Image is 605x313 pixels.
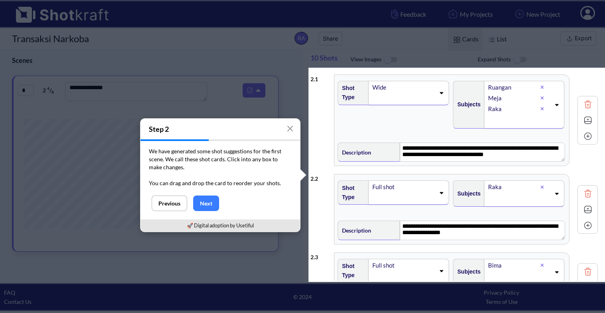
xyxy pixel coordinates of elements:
[149,147,292,171] p: We have generated some shot suggestions for the first scene. We call these shot cards. Click into...
[193,196,219,211] button: Next
[310,248,330,262] div: 2 . 3
[487,93,540,104] div: Meja
[372,182,435,192] div: Full shot
[372,260,435,271] div: Full shot
[582,266,594,278] img: Trash Icon
[310,70,330,84] div: 2 . 1
[338,146,371,159] span: Description
[487,104,540,114] div: Raka
[487,260,540,271] div: Bima
[338,224,371,237] span: Description
[487,82,540,93] div: Ruangan
[149,179,292,187] p: You can drag and drop the card to reorder your shots.
[372,82,435,93] div: Wide
[187,222,254,229] a: 🚀 Digital adoption by Usetiful
[582,219,594,231] img: Add Icon
[152,196,187,211] button: Previous
[582,114,594,126] img: Expand Icon
[140,119,300,139] h4: Step 2
[338,182,365,204] span: Shot Type
[310,170,330,183] div: 2 . 2
[453,187,480,200] span: Subjects
[338,82,365,104] span: Shot Type
[582,130,594,142] img: Add Icon
[582,203,594,215] img: Expand Icon
[582,188,594,200] img: Trash Icon
[338,260,365,282] span: Shot Type
[582,98,594,110] img: Trash Icon
[453,265,480,278] span: Subjects
[453,98,480,111] span: Subjects
[487,182,540,192] div: Raka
